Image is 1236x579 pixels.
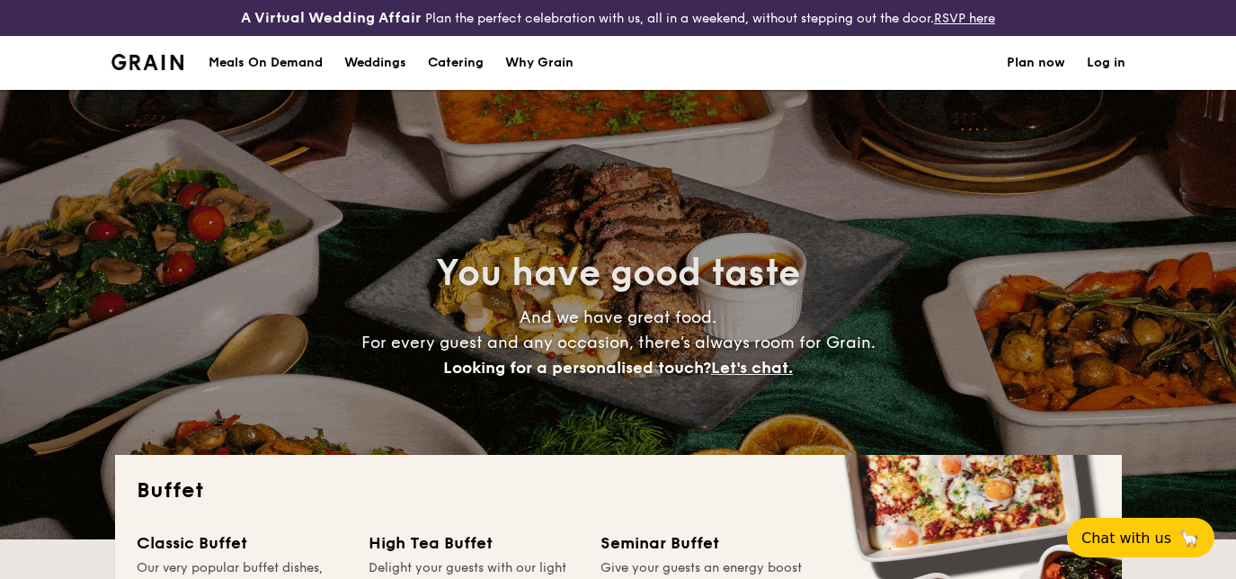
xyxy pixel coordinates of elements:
div: High Tea Buffet [369,530,579,556]
a: Catering [417,36,494,90]
div: Plan the perfect celebration with us, all in a weekend, without stepping out the door. [206,7,1030,29]
a: Meals On Demand [198,36,333,90]
span: 🦙 [1178,528,1200,548]
div: Meals On Demand [209,36,323,90]
span: Let's chat. [711,358,793,378]
div: Why Grain [505,36,574,90]
a: Weddings [333,36,417,90]
h4: A Virtual Wedding Affair [241,7,422,29]
span: And we have great food. For every guest and any occasion, there’s always room for Grain. [361,307,876,378]
a: Logotype [111,54,184,70]
a: Log in [1087,36,1125,90]
a: RSVP here [934,11,995,26]
h1: Catering [428,36,484,90]
span: Looking for a personalised touch? [443,358,711,378]
img: Grain [111,54,184,70]
a: Plan now [1007,36,1065,90]
div: Classic Buffet [137,530,347,556]
span: You have good taste [436,252,800,295]
h2: Buffet [137,477,1100,505]
button: Chat with us🦙 [1067,518,1214,557]
div: Seminar Buffet [600,530,811,556]
div: Weddings [344,36,406,90]
span: Chat with us [1081,530,1171,547]
a: Why Grain [494,36,584,90]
